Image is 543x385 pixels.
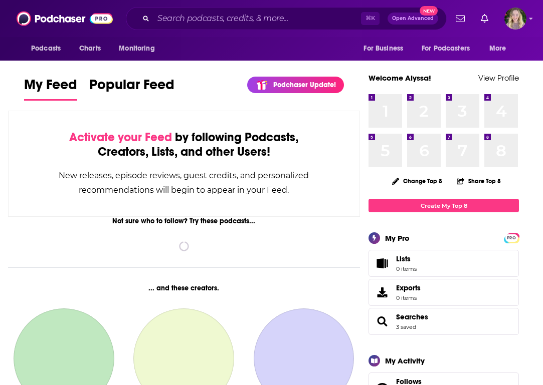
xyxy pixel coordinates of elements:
span: Logged in as lauren19365 [504,8,526,30]
a: Searches [372,314,392,328]
button: Show profile menu [504,8,526,30]
span: More [489,42,506,56]
span: Lists [372,256,392,270]
button: open menu [415,39,484,58]
a: View Profile [478,73,519,83]
span: Lists [396,254,417,263]
div: ... and these creators. [8,284,360,292]
div: by following Podcasts, Creators, Lists, and other Users! [59,130,309,159]
button: open menu [356,39,416,58]
span: Popular Feed [89,76,174,99]
span: My Feed [24,76,77,99]
input: Search podcasts, credits, & more... [153,11,361,27]
div: My Pro [385,233,410,243]
span: PRO [505,234,517,242]
span: Exports [396,283,421,292]
button: open menu [482,39,519,58]
span: Searches [369,308,519,335]
button: Open AdvancedNew [388,13,438,25]
span: Podcasts [31,42,61,56]
a: Welcome Alyssa! [369,73,431,83]
a: My Feed [24,76,77,101]
a: Create My Top 8 [369,199,519,212]
span: For Podcasters [422,42,470,56]
div: Not sure who to follow? Try these podcasts... [8,217,360,225]
span: Monitoring [119,42,154,56]
a: Searches [396,312,428,321]
span: New [420,6,438,16]
button: open menu [112,39,167,58]
span: Charts [79,42,101,56]
span: Open Advanced [392,16,434,21]
button: Share Top 8 [456,171,501,191]
p: Podchaser Update! [273,81,336,89]
span: Activate your Feed [69,130,172,145]
a: Show notifications dropdown [452,10,469,27]
a: Exports [369,279,519,306]
button: Change Top 8 [386,175,448,187]
img: Podchaser - Follow, Share and Rate Podcasts [17,9,113,28]
a: Popular Feed [89,76,174,101]
img: User Profile [504,8,526,30]
a: PRO [505,234,517,241]
span: 0 items [396,294,421,301]
div: New releases, episode reviews, guest credits, and personalized recommendations will begin to appe... [59,168,309,197]
a: Lists [369,250,519,277]
a: 3 saved [396,323,416,330]
span: ⌘ K [361,12,380,25]
a: Show notifications dropdown [477,10,492,27]
div: Search podcasts, credits, & more... [126,7,447,30]
span: 0 items [396,265,417,272]
a: Charts [73,39,107,58]
span: Exports [372,285,392,299]
div: My Activity [385,356,425,365]
button: open menu [24,39,74,58]
span: For Business [364,42,403,56]
span: Lists [396,254,411,263]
